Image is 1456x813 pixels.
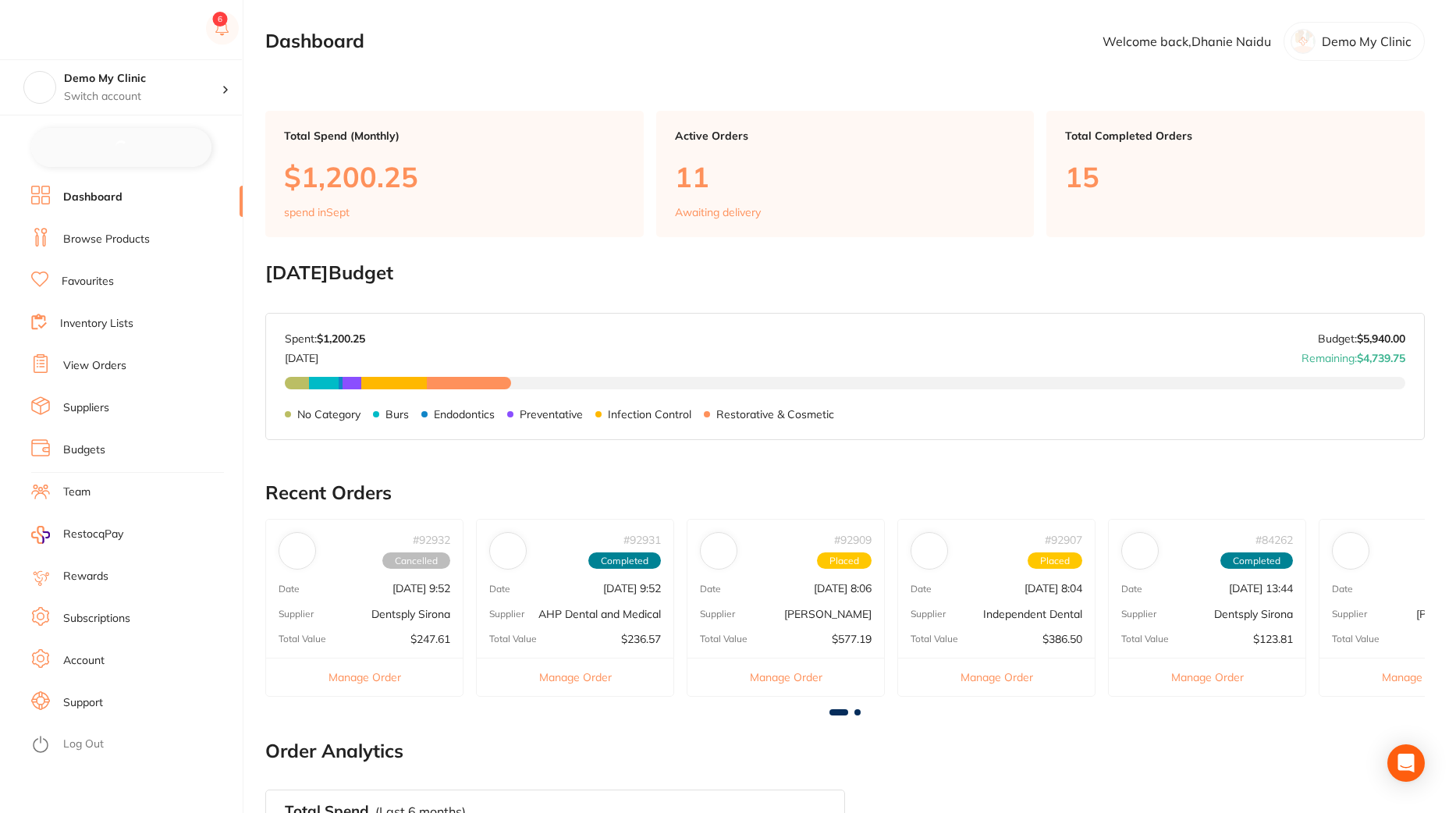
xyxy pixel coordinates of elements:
p: Supplier [1332,609,1367,620]
p: AHP Dental and Medical [538,608,661,620]
img: Adam Dental [704,536,733,566]
p: Endodontics [434,408,495,421]
img: AHP Dental and Medical [493,536,523,566]
a: Total Completed Orders15 [1046,111,1425,237]
strong: $5,940.00 [1357,332,1405,346]
h2: Recent Orders [265,482,1425,504]
p: Dentsply Sirona [1214,608,1293,620]
a: Log Out [63,737,104,752]
a: Inventory Lists [60,316,133,332]
p: [PERSON_NAME] [784,608,872,620]
a: View Orders [63,358,126,374]
span: RestocqPay [63,527,123,542]
p: Supplier [279,609,314,620]
img: Demo My Clinic [24,72,55,103]
a: Total Spend (Monthly)$1,200.25spend inSept [265,111,644,237]
p: # 92932 [413,534,450,546]
p: Restorative & Cosmetic [716,408,834,421]
p: # 92931 [623,534,661,546]
p: Supplier [489,609,524,620]
img: Adam Dental [1336,536,1365,566]
strong: $1,200.25 [317,332,365,346]
a: Restocq Logo [31,12,131,48]
p: Budget: [1318,332,1405,345]
p: $386.50 [1042,633,1082,645]
p: Total Value [489,634,537,644]
button: Manage Order [687,658,884,696]
p: spend in Sept [284,206,350,218]
p: [DATE] 8:06 [814,582,872,595]
img: Independent Dental [914,536,944,566]
span: Completed [1220,552,1293,570]
p: $577.19 [832,633,872,645]
button: Manage Order [266,658,463,696]
a: RestocqPay [31,526,123,544]
a: Account [63,653,105,669]
img: Dentsply Sirona [1125,536,1155,566]
div: Open Intercom Messenger [1387,744,1425,782]
p: # 92907 [1045,534,1082,546]
p: Date [489,584,510,595]
p: Total Value [700,634,748,644]
p: [DATE] 8:04 [1025,582,1082,595]
p: Demo My Clinic [1322,34,1412,48]
a: Dashboard [63,190,123,205]
a: Suppliers [63,400,109,416]
p: $236.57 [621,633,661,645]
button: Manage Order [898,658,1095,696]
p: Infection Control [608,408,691,421]
p: Date [700,584,721,595]
p: Welcome back, Dhanie Naidu [1103,34,1271,48]
button: Manage Order [477,658,673,696]
p: Date [279,584,300,595]
p: 15 [1065,161,1406,193]
p: Date [1121,584,1142,595]
img: Restocq Logo [31,20,131,39]
p: Remaining: [1302,346,1405,364]
a: Active Orders11Awaiting delivery [656,111,1035,237]
p: Independent Dental [983,608,1082,620]
p: Total Completed Orders [1065,130,1406,142]
h2: [DATE] Budget [265,262,1425,284]
p: [DATE] [285,346,365,364]
img: Dentsply Sirona [282,536,312,566]
button: Log Out [31,733,238,758]
p: Date [911,584,932,595]
p: Supplier [700,609,735,620]
a: Rewards [63,569,108,584]
p: [DATE] 9:52 [392,582,450,595]
p: Total Value [1121,634,1169,644]
h2: Order Analytics [265,740,1425,762]
a: Subscriptions [63,611,130,627]
button: Manage Order [1109,658,1305,696]
p: $123.81 [1253,633,1293,645]
p: Switch account [64,89,222,105]
img: RestocqPay [31,526,50,544]
span: Placed [1028,552,1082,570]
h2: Dashboard [265,30,364,52]
p: Total Value [1332,634,1380,644]
a: Team [63,485,91,500]
p: Supplier [1121,609,1156,620]
h4: Demo My Clinic [64,71,222,87]
p: # 84262 [1255,534,1293,546]
p: Total Value [279,634,326,644]
p: $1,200.25 [284,161,625,193]
p: $247.61 [410,633,450,645]
p: Burs [385,408,409,421]
a: Budgets [63,442,105,458]
a: Support [63,695,103,711]
p: Dentsply Sirona [371,608,450,620]
a: Favourites [62,274,114,289]
span: Placed [817,552,872,570]
p: Spent: [285,332,365,345]
p: [DATE] 9:52 [603,582,661,595]
p: Date [1332,584,1353,595]
p: Active Orders [675,130,1016,142]
strong: $4,739.75 [1357,351,1405,365]
a: Browse Products [63,232,150,247]
p: Total Value [911,634,958,644]
span: Completed [588,552,661,570]
p: [DATE] 13:44 [1229,582,1293,595]
p: Supplier [911,609,946,620]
